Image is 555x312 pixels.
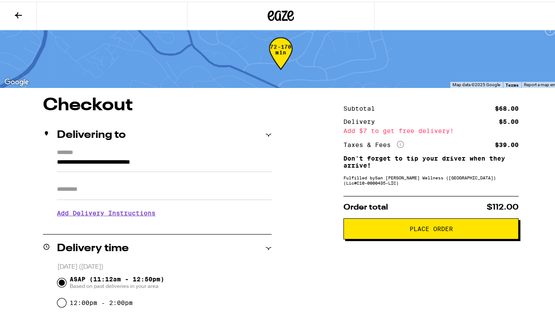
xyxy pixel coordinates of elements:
label: 12:00pm - 2:00pm [70,298,133,305]
span: $112.00 [487,202,519,210]
div: $5.00 [499,117,519,123]
div: Delivery [343,117,381,123]
span: Hi. Need any help? [5,6,63,13]
span: Map data ©2025 Google [452,81,500,85]
div: Add $7 to get free delivery! [343,126,519,132]
span: Order total [343,202,388,210]
p: We'll contact you at [PHONE_NUMBER] when we arrive [57,221,272,228]
h2: Delivery time [57,242,129,252]
img: Google [2,75,31,86]
a: Terms [506,81,519,86]
h2: Delivering to [57,128,126,139]
div: Taxes & Fees [343,139,404,147]
div: 72-170 min [269,42,293,75]
span: Based on past deliveries in your area [70,281,164,288]
div: $39.00 [495,140,519,146]
h1: Checkout [43,95,272,112]
p: Don't forget to tip your driver when they arrive! [343,153,519,167]
div: Subtotal [343,104,381,110]
span: ASAP (11:12am - 12:50pm) [70,274,164,288]
h3: Add Delivery Instructions [57,201,272,221]
span: Place Order [410,224,453,230]
div: $68.00 [495,104,519,110]
a: Open this area in Google Maps (opens a new window) [2,75,31,86]
button: Place Order [343,217,519,238]
p: [DATE] ([DATE]) [57,261,272,270]
div: Fulfilled by San [PERSON_NAME] Wellness ([GEOGRAPHIC_DATA]) (Lic# C10-0000435-LIC ) [343,173,519,184]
